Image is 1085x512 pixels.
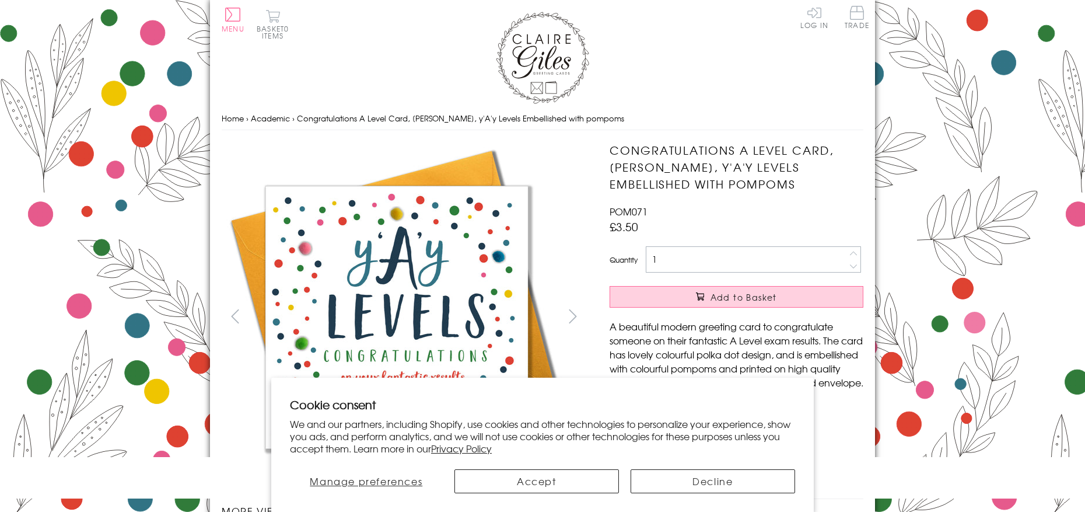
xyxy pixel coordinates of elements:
label: Quantity [610,255,638,265]
span: Trade [845,6,869,29]
h1: Congratulations A Level Card, [PERSON_NAME], y'A'y Levels Embellished with pompoms [610,142,863,192]
span: Manage preferences [310,474,422,488]
button: Basket0 items [257,9,289,39]
p: We and our partners, including Shopify, use cookies and other technologies to personalize your ex... [290,418,795,454]
span: Congratulations A Level Card, [PERSON_NAME], y'A'y Levels Embellished with pompoms [297,113,624,124]
h2: Cookie consent [290,396,795,413]
span: Add to Basket [710,291,777,303]
p: A beautiful modern greeting card to congratulate someone on their fantastic A Level exam results.... [610,319,863,389]
button: Decline [631,469,795,493]
span: › [246,113,249,124]
button: Accept [454,469,619,493]
button: Manage preferences [290,469,443,493]
a: Trade [845,6,869,31]
a: Home [222,113,244,124]
span: Menu [222,23,244,34]
img: Congratulations A Level Card, Dotty, y'A'y Levels Embellished with pompoms [222,142,572,492]
nav: breadcrumbs [222,107,863,131]
a: Log In [800,6,828,29]
span: POM071 [610,204,647,218]
a: Privacy Policy [431,441,492,455]
span: › [292,113,295,124]
button: Menu [222,8,244,32]
img: Claire Giles Greetings Cards [496,12,589,104]
a: Academic [251,113,290,124]
button: Add to Basket [610,286,863,308]
button: prev [222,303,248,329]
button: next [560,303,586,329]
span: 0 items [262,23,289,41]
img: Congratulations A Level Card, Dotty, y'A'y Levels Embellished with pompoms [586,142,936,458]
span: £3.50 [610,218,638,235]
